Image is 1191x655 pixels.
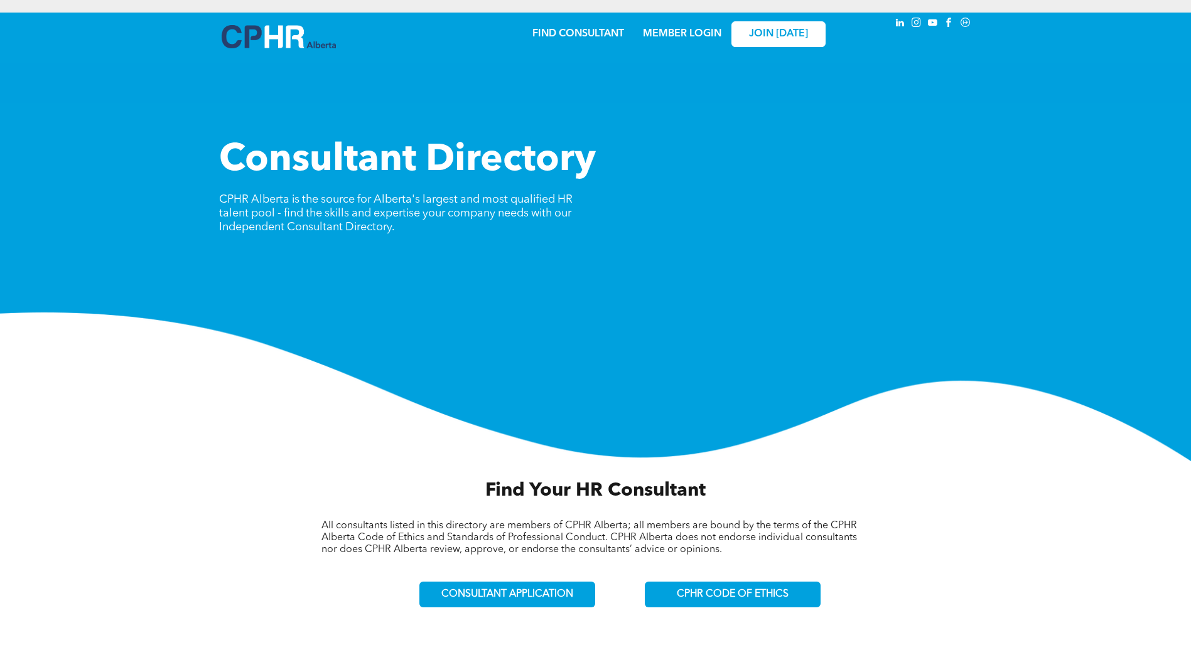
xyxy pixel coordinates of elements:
[219,142,596,179] span: Consultant Directory
[485,481,706,500] span: Find Your HR Consultant
[419,582,595,607] a: CONSULTANT APPLICATION
[222,25,336,48] img: A blue and white logo for cp alberta
[532,29,624,39] a: FIND CONSULTANT
[321,521,857,555] span: All consultants listed in this directory are members of CPHR Alberta; all members are bound by th...
[926,16,940,33] a: youtube
[643,29,721,39] a: MEMBER LOGIN
[677,588,789,600] span: CPHR CODE OF ETHICS
[219,194,573,233] span: CPHR Alberta is the source for Alberta's largest and most qualified HR talent pool - find the ski...
[441,588,573,600] span: CONSULTANT APPLICATION
[749,28,808,40] span: JOIN [DATE]
[893,16,907,33] a: linkedin
[645,582,821,607] a: CPHR CODE OF ETHICS
[942,16,956,33] a: facebook
[910,16,924,33] a: instagram
[959,16,973,33] a: Social network
[731,21,826,47] a: JOIN [DATE]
